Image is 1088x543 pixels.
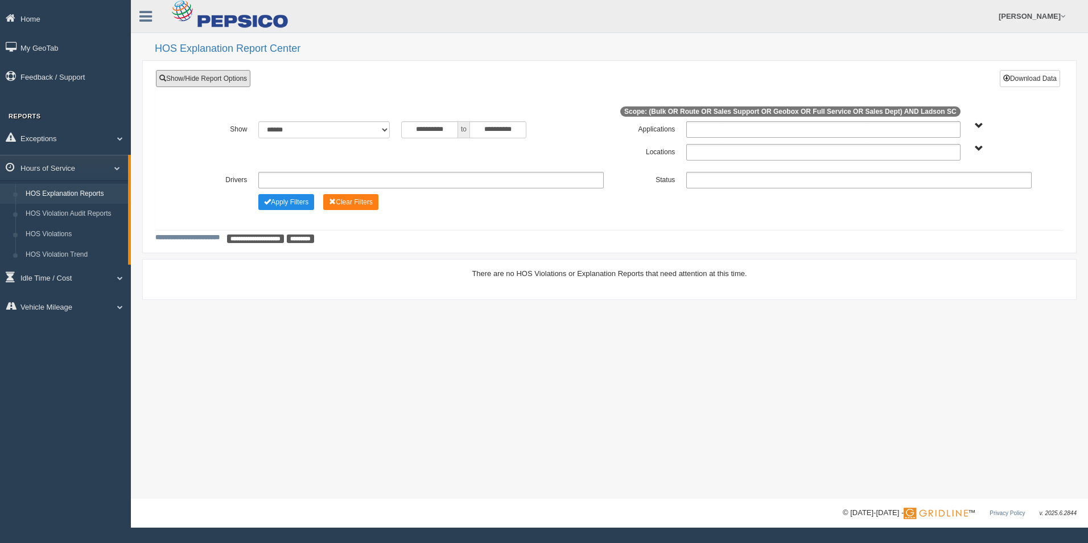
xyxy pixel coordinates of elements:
[182,121,253,135] label: Show
[458,121,469,138] span: to
[155,268,1064,279] div: There are no HOS Violations or Explanation Reports that need attention at this time.
[20,245,128,265] a: HOS Violation Trend
[156,70,250,87] a: Show/Hide Report Options
[609,144,681,158] label: Locations
[323,194,378,210] button: Change Filter Options
[990,510,1025,516] a: Privacy Policy
[620,106,961,117] span: Scope: (Bulk OR Route OR Sales Support OR Geobox OR Full Service OR Sales Dept) AND Ladson SC
[20,184,128,204] a: HOS Explanation Reports
[609,121,681,135] label: Applications
[20,204,128,224] a: HOS Violation Audit Reports
[609,172,681,186] label: Status
[182,172,253,186] label: Drivers
[1000,70,1060,87] button: Download Data
[258,194,314,210] button: Change Filter Options
[155,43,1077,55] h2: HOS Explanation Report Center
[1040,510,1077,516] span: v. 2025.6.2844
[20,224,128,245] a: HOS Violations
[843,507,1077,519] div: © [DATE]-[DATE] - ™
[904,508,968,519] img: Gridline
